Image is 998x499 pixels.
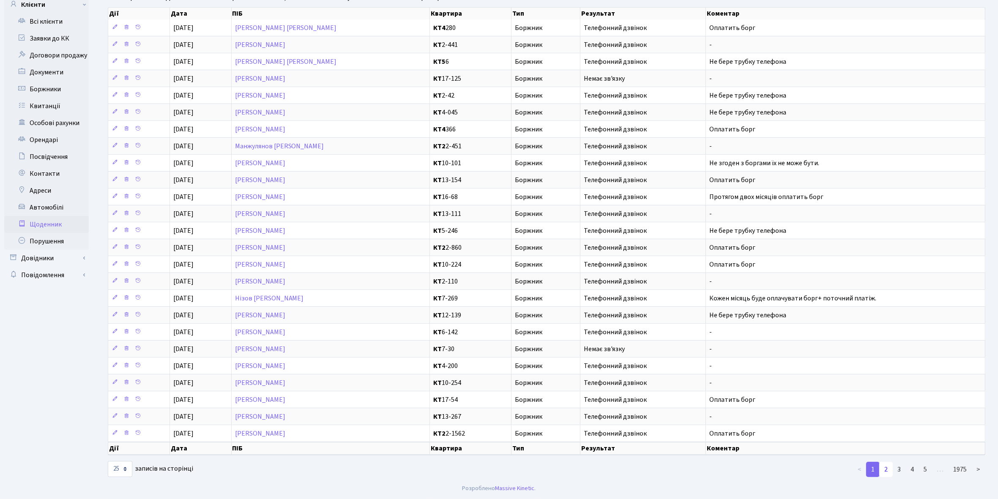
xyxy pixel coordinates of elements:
[433,142,446,151] b: КТ2
[433,143,508,150] span: 2-451
[584,329,702,335] span: Телефонний дзвінок
[433,91,442,100] b: КТ
[173,57,194,66] span: [DATE]
[173,412,194,421] span: [DATE]
[235,412,285,421] a: [PERSON_NAME]
[433,40,442,49] b: КТ
[584,210,702,217] span: Телефонний дзвінок
[433,75,508,82] span: 17-125
[433,378,442,387] b: КТ
[235,91,285,100] a: [PERSON_NAME]
[433,329,508,335] span: 6-142
[709,277,712,286] span: -
[948,462,972,477] a: 1975
[580,8,706,19] th: Результат
[709,294,876,303] span: Кожен місяць буде оплачувати борг+ поточний платіж.
[108,8,170,19] th: Дії
[879,462,893,477] a: 2
[433,429,446,438] b: КТ2
[173,260,194,269] span: [DATE]
[433,126,508,133] span: 366
[433,58,508,65] span: 6
[709,378,712,387] span: -
[515,278,577,285] span: Боржник
[433,379,508,386] span: 10-254
[4,233,89,250] a: Порушення
[108,461,193,477] label: записів на сторінці
[4,148,89,165] a: Посвідчення
[709,344,712,354] span: -
[170,8,232,19] th: Дата
[433,109,508,116] span: 4-045
[495,484,535,493] a: Massive Kinetic
[173,209,194,218] span: [DATE]
[4,131,89,148] a: Орендарі
[235,378,285,387] a: [PERSON_NAME]
[515,75,577,82] span: Боржник
[235,277,285,286] a: [PERSON_NAME]
[515,160,577,166] span: Боржник
[584,177,702,183] span: Телефонний дзвінок
[433,41,508,48] span: 2-441
[433,395,442,404] b: КТ
[709,158,819,168] span: Не згоден з боргами їх не може бути.
[515,295,577,302] span: Боржник
[433,311,442,320] b: КТ
[709,327,712,337] span: -
[709,243,755,252] span: Оплатить борг
[515,58,577,65] span: Боржник
[173,40,194,49] span: [DATE]
[584,396,702,403] span: Телефонний дзвінок
[511,442,581,455] th: Тип
[709,23,755,33] span: Оплатить борг
[462,484,536,493] div: Розроблено .
[4,98,89,115] a: Квитанції
[235,260,285,269] a: [PERSON_NAME]
[235,327,285,337] a: [PERSON_NAME]
[433,260,442,269] b: КТ
[515,346,577,352] span: Боржник
[4,250,89,267] a: Довідники
[235,344,285,354] a: [PERSON_NAME]
[709,260,755,269] span: Оплатить борг
[706,442,985,455] th: Коментар
[584,92,702,99] span: Телефонний дзвінок
[173,91,194,100] span: [DATE]
[433,25,508,31] span: 280
[4,115,89,131] a: Особові рахунки
[235,23,337,33] a: [PERSON_NAME] [PERSON_NAME]
[515,244,577,251] span: Боржник
[905,462,919,477] a: 4
[709,429,755,438] span: Оплатить борг
[433,194,508,200] span: 16-68
[433,413,508,420] span: 13-267
[709,125,755,134] span: Оплатить борг
[433,244,508,251] span: 2-860
[433,243,446,252] b: КТ2
[433,312,508,319] span: 12-139
[433,346,508,352] span: 7-30
[235,192,285,202] a: [PERSON_NAME]
[235,361,285,371] a: [PERSON_NAME]
[584,278,702,285] span: Телефонний дзвінок
[4,81,89,98] a: Боржники
[173,395,194,404] span: [DATE]
[515,363,577,369] span: Боржник
[173,327,194,337] span: [DATE]
[709,108,786,117] span: Не бере трубку телефона
[433,175,442,185] b: КТ
[515,413,577,420] span: Боржник
[235,125,285,134] a: [PERSON_NAME]
[515,396,577,403] span: Боржник
[173,74,194,83] span: [DATE]
[515,109,577,116] span: Боржник
[232,442,430,455] th: ПІБ
[430,8,511,19] th: Квартира
[235,74,285,83] a: [PERSON_NAME]
[433,327,442,337] b: КТ
[515,25,577,31] span: Боржник
[515,227,577,234] span: Боржник
[108,461,132,477] select: записів на сторінці
[515,430,577,437] span: Боржник
[433,412,442,421] b: КТ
